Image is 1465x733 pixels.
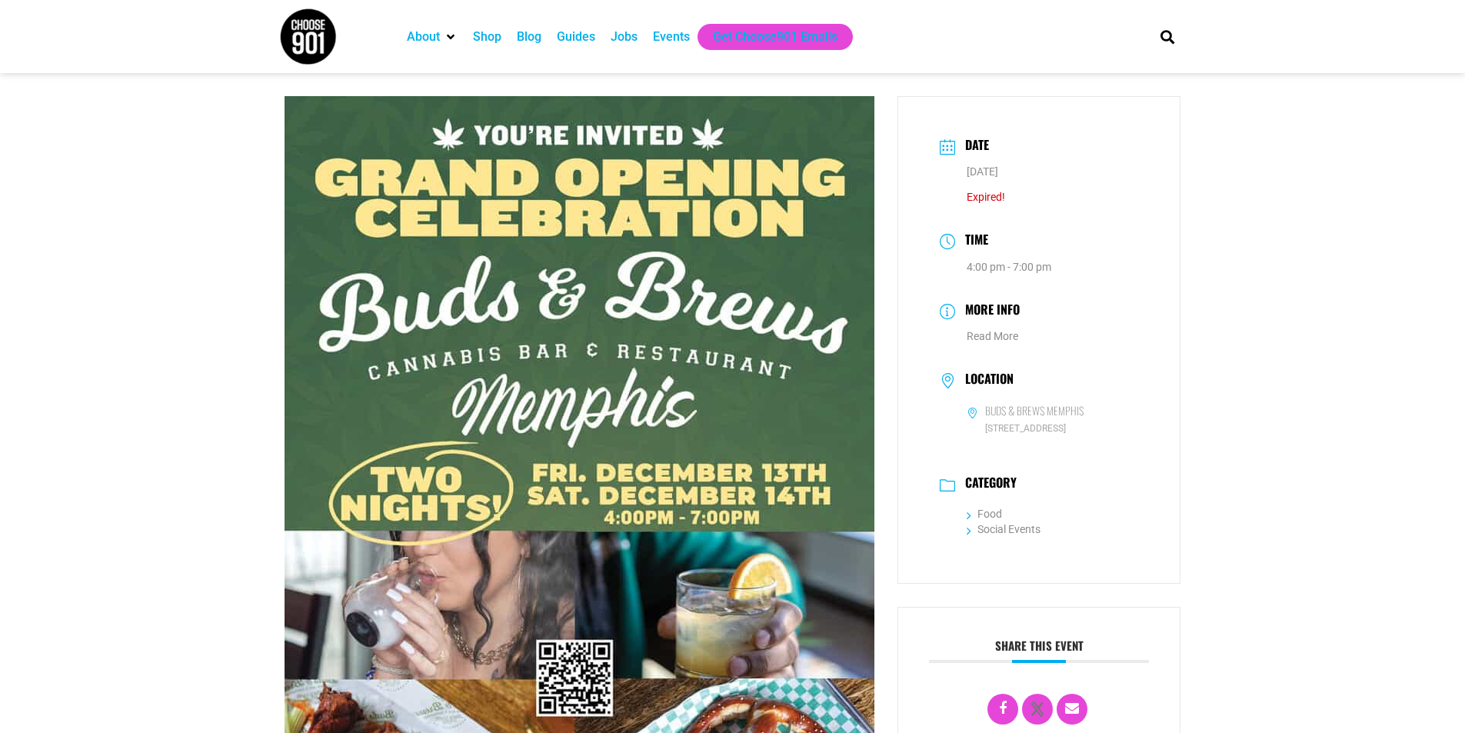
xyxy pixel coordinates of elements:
[1022,694,1053,725] a: X Social Network
[987,694,1018,725] a: Share on Facebook
[399,24,465,50] div: About
[967,261,1051,273] abbr: 4:00 pm - 7:00 pm
[611,28,638,46] a: Jobs
[473,28,501,46] a: Shop
[557,28,595,46] a: Guides
[713,28,837,46] a: Get Choose901 Emails
[957,135,989,158] h3: Date
[517,28,541,46] a: Blog
[399,24,1134,50] nav: Main nav
[967,330,1018,342] a: Read More
[967,421,1139,436] span: [STREET_ADDRESS]
[967,508,1002,520] a: Food
[957,230,988,252] h3: Time
[929,638,1150,663] h3: Share this event
[967,191,1005,203] span: Expired!
[957,475,1017,494] h3: Category
[957,300,1020,322] h3: More Info
[957,371,1014,390] h3: Location
[985,404,1084,418] h6: Buds & Brews Memphis
[967,165,998,178] span: [DATE]
[653,28,690,46] a: Events
[1154,24,1180,49] div: Search
[407,28,440,46] a: About
[1057,694,1087,725] a: Email
[967,523,1040,535] a: Social Events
